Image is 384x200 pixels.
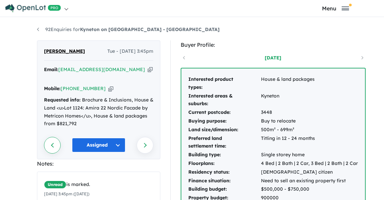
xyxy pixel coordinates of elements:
td: Interested areas & suburbs: [188,92,261,109]
td: Buy to relocate [261,117,358,126]
button: Assigned [72,138,125,152]
div: Notes: [37,159,160,168]
td: Buying purpose: [188,117,261,126]
strong: Mobile: [44,85,61,91]
a: [DATE] [245,54,301,61]
img: Openlot PRO Logo White [5,4,61,12]
strong: Requested info: [44,97,81,103]
div: Brochure & Inclusions, House & Land <u>Lot 1124: Amira 22 Nordic Facade by Metricon Homes</u>, Ho... [44,96,153,128]
td: Need to sell an existing property first [261,177,358,185]
td: Land size/dimension: [188,126,261,134]
a: 92Enquiries forKyneton on [GEOGRAPHIC_DATA] - [GEOGRAPHIC_DATA] [37,26,220,32]
td: 500m² - 699m² [261,126,358,134]
td: Finance situation: [188,177,261,185]
nav: breadcrumb [37,26,347,34]
td: Preferred land settlement time: [188,134,261,151]
td: Titling in 12 - 24 months [261,134,358,151]
button: Toggle navigation [289,5,383,11]
td: House & land packages [261,75,358,92]
td: Kyneton [261,92,358,109]
td: Building budget: [188,185,261,194]
td: Single storey home [261,151,358,159]
button: Copy [148,66,153,73]
td: Residency status: [188,168,261,177]
strong: Email: [44,66,58,72]
a: [EMAIL_ADDRESS][DOMAIN_NAME] [58,66,145,72]
td: [DEMOGRAPHIC_DATA] citizen [261,168,358,177]
div: Buyer Profile: [181,40,366,49]
td: Current postcode: [188,108,261,117]
td: Interested product types: [188,75,261,92]
td: Building type: [188,151,261,159]
td: 3448 [261,108,358,117]
button: Copy [108,85,113,92]
a: [PHONE_NUMBER] [61,85,106,91]
small: [DATE] 3:45pm ([DATE]) [44,191,89,196]
span: Tue - [DATE] 3:45pm [107,47,153,55]
td: $500,000 - $750,000 [261,185,358,194]
td: 4 Bed | 2 Bath | 2 Car, 3 Bed | 2 Bath | 2 Car [261,159,358,168]
strong: Kyneton on [GEOGRAPHIC_DATA] - [GEOGRAPHIC_DATA] [80,26,220,32]
span: [PERSON_NAME] [44,47,85,55]
div: is marked. [44,181,158,189]
td: Floorplans: [188,159,261,168]
span: Unread [44,181,66,189]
